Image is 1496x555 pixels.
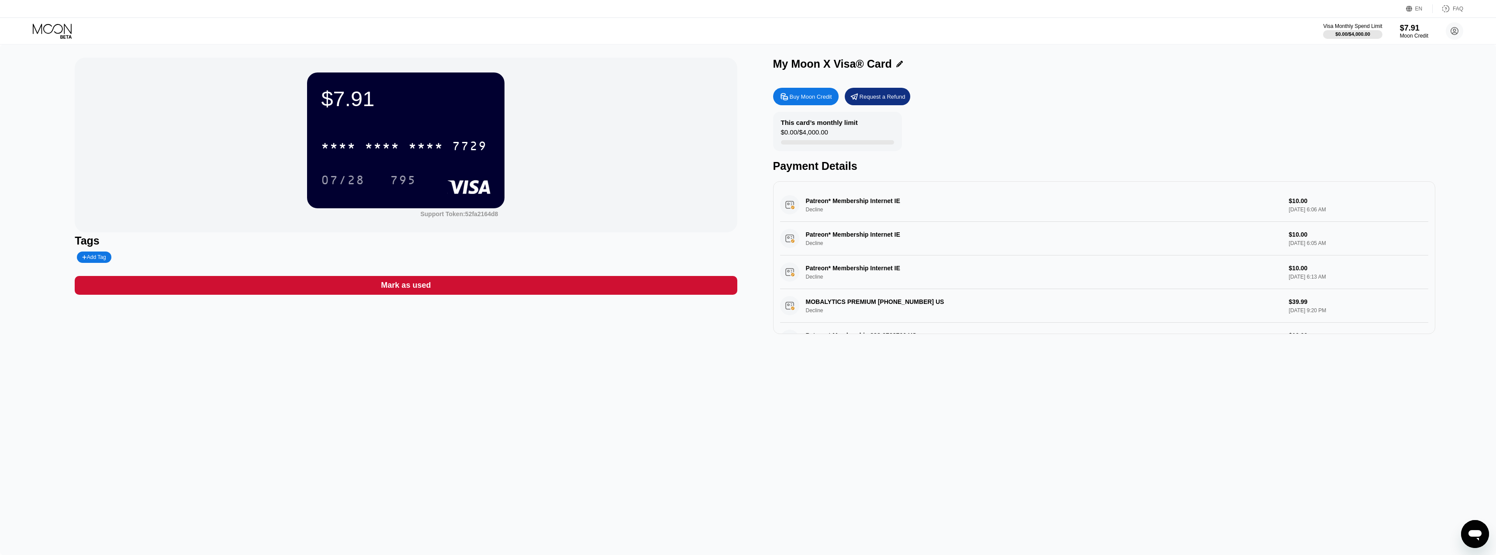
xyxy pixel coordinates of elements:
div: Tags [75,234,737,247]
div: Visa Monthly Spend Limit$0.00/$4,000.00 [1323,23,1382,39]
div: 795 [390,174,416,188]
div: $7.91 [1400,24,1428,33]
div: 7729 [452,140,487,154]
div: 795 [384,169,423,191]
div: 07/28 [314,169,371,191]
div: Visa Monthly Spend Limit [1323,23,1382,29]
div: Payment Details [773,160,1435,172]
div: FAQ [1453,6,1463,12]
div: 07/28 [321,174,365,188]
div: Buy Moon Credit [790,93,832,100]
div: Mark as used [381,280,431,290]
div: This card’s monthly limit [781,119,858,126]
div: EN [1415,6,1423,12]
div: $7.91Moon Credit [1400,24,1428,39]
div: $0.00 / $4,000.00 [1335,31,1370,37]
div: Moon Credit [1400,33,1428,39]
div: Support Token: 52fa2164d8 [420,210,498,217]
div: Request a Refund [845,88,910,105]
div: Add Tag [77,252,111,263]
div: My Moon X Visa® Card [773,58,892,70]
div: $7.91 [321,86,491,111]
div: FAQ [1433,4,1463,13]
div: Support Token:52fa2164d8 [420,210,498,217]
iframe: Button to launch messaging window [1461,520,1489,548]
div: Buy Moon Credit [773,88,839,105]
div: EN [1406,4,1433,13]
div: Add Tag [82,254,106,260]
div: Mark as used [75,276,737,295]
div: $0.00 / $4,000.00 [781,128,828,140]
div: Request a Refund [860,93,905,100]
